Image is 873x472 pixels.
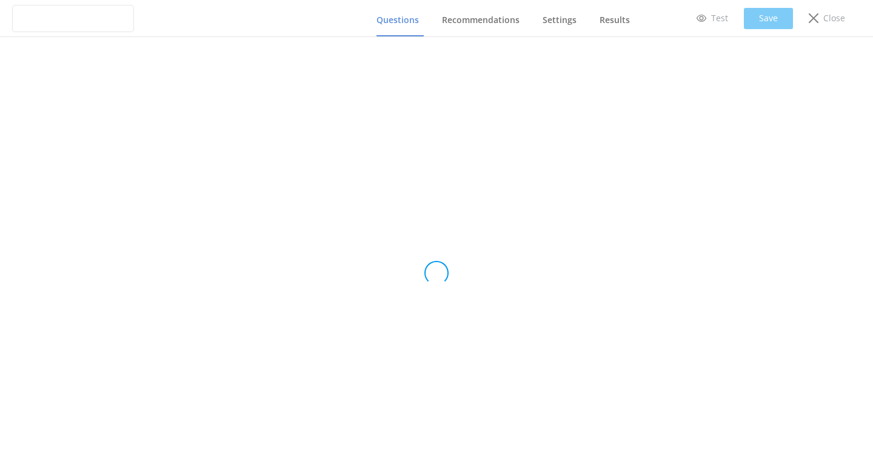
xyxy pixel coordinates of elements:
p: Test [711,12,728,25]
span: Results [600,14,630,26]
span: Recommendations [442,14,520,26]
span: Questions [376,14,419,26]
a: Test [688,8,737,29]
span: Settings [543,14,577,26]
p: Close [823,12,845,25]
